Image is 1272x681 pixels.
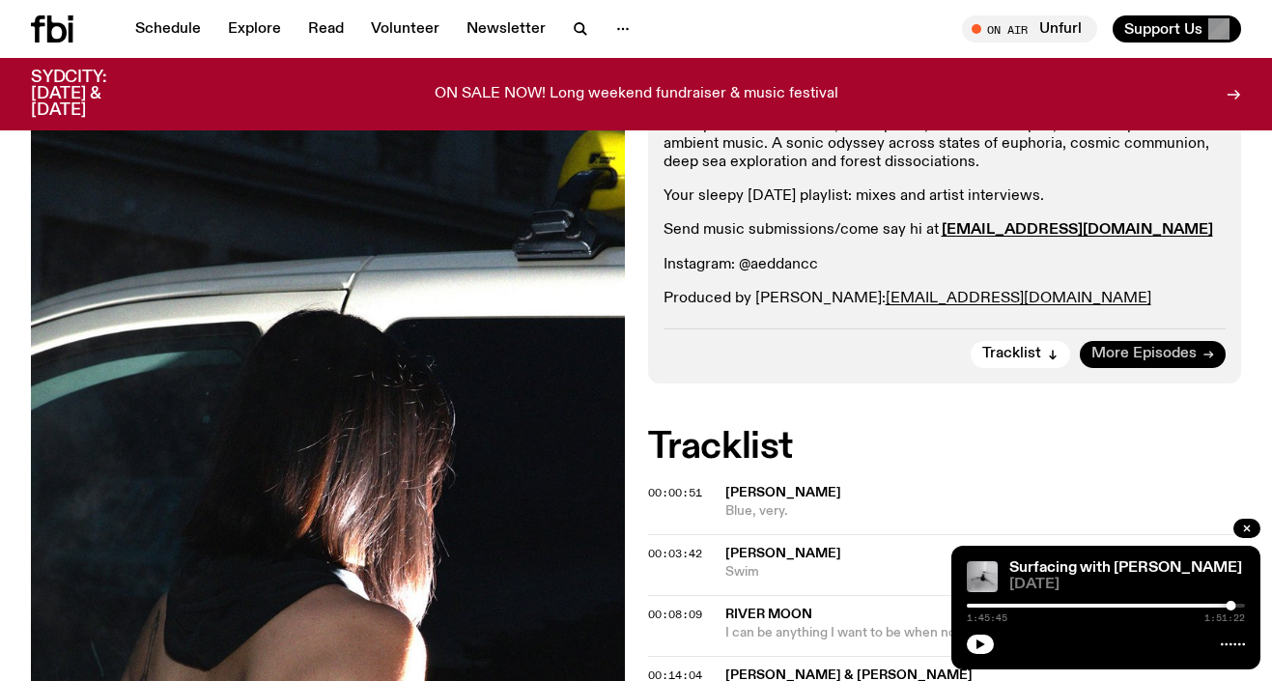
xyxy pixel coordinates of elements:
[971,341,1070,368] button: Tracklist
[886,291,1151,306] a: [EMAIL_ADDRESS][DOMAIN_NAME]
[297,15,355,43] a: Read
[359,15,451,43] a: Volunteer
[725,502,1242,521] span: Blue, very.
[725,563,1242,582] span: Swim
[664,290,1227,308] p: Produced by [PERSON_NAME]:
[982,347,1041,361] span: Tracklist
[664,187,1227,206] p: Your sleepy [DATE] playlist: mixes and artist interviews.
[455,15,557,43] a: Newsletter
[664,221,1227,240] p: Send music submissions/come say hi at
[31,70,155,119] h3: SYDCITY: [DATE] & [DATE]
[725,547,841,560] span: [PERSON_NAME]
[216,15,293,43] a: Explore
[1009,560,1242,576] a: Surfacing with [PERSON_NAME]
[435,86,838,103] p: ON SALE NOW! Long weekend fundraiser & music festival
[1080,341,1226,368] a: More Episodes
[648,546,702,561] span: 00:03:42
[725,486,841,499] span: [PERSON_NAME]
[967,613,1007,623] span: 1:45:45
[664,117,1227,173] p: An exploration of texture, atmosphere, and soundscapes, across experiments in ambient music. A so...
[725,624,1242,642] span: I can be anything I want to be when no one is watching
[648,485,702,500] span: 00:00:51
[1113,15,1241,43] button: Support Us
[942,222,1213,238] a: [EMAIL_ADDRESS][DOMAIN_NAME]
[1009,578,1245,592] span: [DATE]
[124,15,212,43] a: Schedule
[648,430,1242,465] h2: Tracklist
[725,608,812,621] span: River Moon
[962,15,1097,43] button: On AirUnfurl
[648,607,702,622] span: 00:08:09
[1204,613,1245,623] span: 1:51:22
[1091,347,1197,361] span: More Episodes
[1124,20,1202,38] span: Support Us
[664,256,1227,274] p: Instagram: @aeddancc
